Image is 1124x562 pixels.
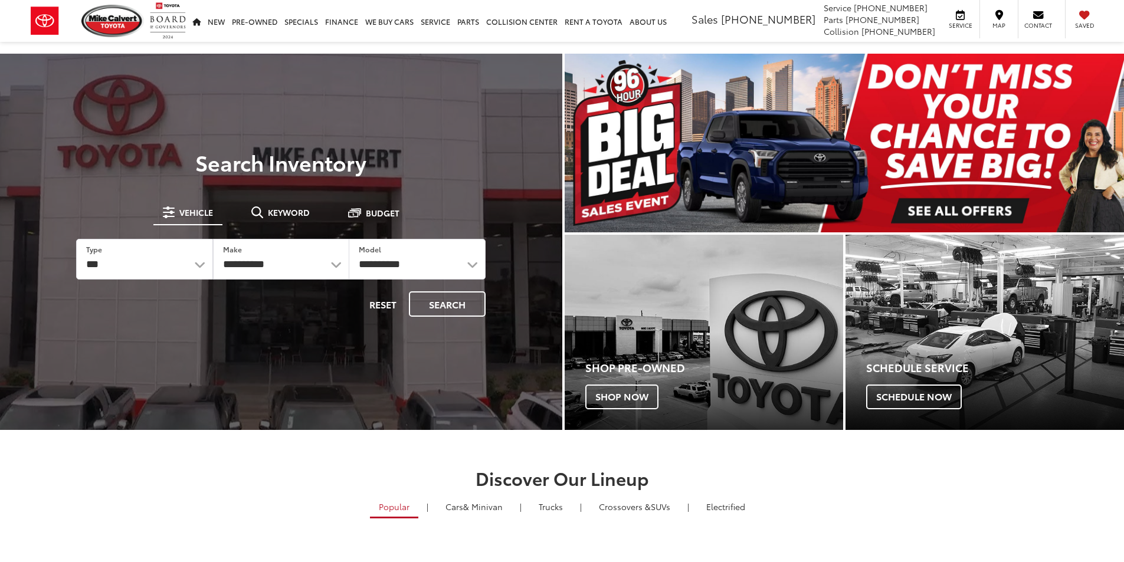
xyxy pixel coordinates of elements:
span: Map [986,21,1012,29]
span: Saved [1071,21,1097,29]
li: | [424,501,431,512]
a: Cars [437,497,512,517]
a: Schedule Service Schedule Now [846,235,1124,430]
span: Shop Now [585,384,658,409]
label: Make [223,244,242,254]
span: [PHONE_NUMBER] [854,2,928,14]
span: Service [824,2,851,14]
span: Parts [824,14,843,25]
span: [PHONE_NUMBER] [861,25,935,37]
li: | [517,501,525,512]
span: Budget [366,209,399,217]
h2: Discover Our Lineup [146,468,978,488]
a: Popular [370,497,418,518]
div: Toyota [565,235,843,430]
span: & Minivan [463,501,503,512]
span: Keyword [268,208,310,216]
span: [PHONE_NUMBER] [846,14,919,25]
label: Type [86,244,102,254]
span: Contact [1024,21,1052,29]
h3: Search Inventory [50,150,513,174]
span: Schedule Now [866,384,962,409]
span: Collision [824,25,859,37]
button: Search [409,291,486,317]
span: Service [947,21,974,29]
a: Trucks [530,497,572,517]
div: Toyota [846,235,1124,430]
a: Shop Pre-Owned Shop Now [565,235,843,430]
span: [PHONE_NUMBER] [721,11,815,27]
span: Vehicle [179,208,213,216]
label: Model [359,244,381,254]
h4: Schedule Service [866,362,1124,374]
button: Reset [359,291,407,317]
h4: Shop Pre-Owned [585,362,843,374]
img: Mike Calvert Toyota [81,5,144,37]
li: | [577,501,585,512]
span: Crossovers & [599,501,651,512]
a: SUVs [590,497,679,517]
li: | [684,501,692,512]
a: Electrified [697,497,754,517]
span: Sales [692,11,718,27]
